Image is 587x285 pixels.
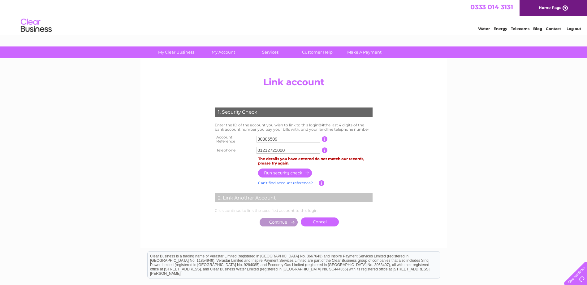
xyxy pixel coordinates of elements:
[478,26,490,31] a: Water
[215,193,373,203] div: 2. Link Another Account
[20,16,52,35] img: logo.png
[151,46,202,58] a: My Clear Business
[213,207,374,214] td: Click continue to link the specified account to this login.
[567,26,581,31] a: Log out
[213,133,255,146] th: Account Reference
[494,26,507,31] a: Energy
[258,181,313,185] a: Can't find account reference?
[260,218,298,226] input: Submit
[339,46,390,58] a: Make A Payment
[322,147,328,153] input: Information
[322,136,328,142] input: Information
[258,157,373,165] div: The details you have entered do not match our records, please try again.
[148,3,440,30] div: Clear Business is a trading name of Verastar Limited (registered in [GEOGRAPHIC_DATA] No. 3667643...
[198,46,249,58] a: My Account
[318,123,324,127] b: OR
[546,26,561,31] a: Contact
[319,180,325,186] input: Information
[470,3,513,11] a: 0333 014 3131
[533,26,542,31] a: Blog
[213,121,374,133] td: Enter the ID of the account you wish to link to this login the last 4 digits of the bank account ...
[213,145,255,155] th: Telephone
[511,26,529,31] a: Telecoms
[215,107,373,117] div: 1. Security Check
[245,46,296,58] a: Services
[301,217,339,226] a: Cancel
[292,46,343,58] a: Customer Help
